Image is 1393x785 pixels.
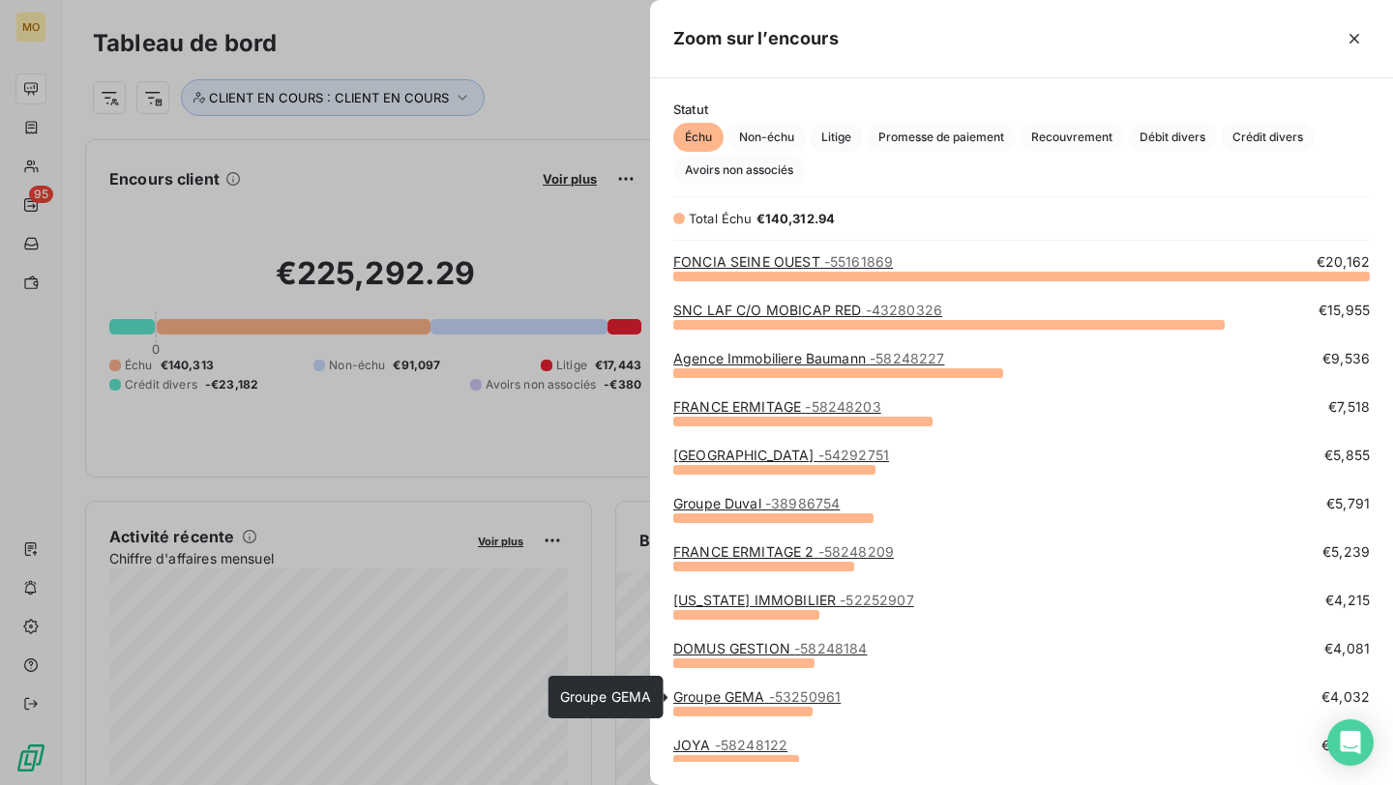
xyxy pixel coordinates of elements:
h5: Zoom sur l’encours [673,25,839,52]
span: - 58248227 [870,350,944,366]
span: €7,518 [1328,397,1370,417]
span: - 58248184 [794,640,867,656]
button: Crédit divers [1221,123,1315,152]
a: [GEOGRAPHIC_DATA] [673,447,889,463]
a: FRANCE ERMITAGE [673,398,881,415]
button: Promesse de paiement [867,123,1016,152]
a: FONCIA SEINE OUEST [673,253,893,270]
span: €3,639 [1321,736,1370,755]
span: €5,855 [1324,446,1370,465]
span: €4,032 [1321,687,1370,707]
button: Débit divers [1128,123,1217,152]
span: €5,239 [1322,542,1370,562]
span: €4,081 [1324,639,1370,658]
span: €5,791 [1326,494,1370,513]
button: Recouvrement [1020,123,1124,152]
button: Litige [810,123,863,152]
span: €9,536 [1322,349,1370,368]
span: - 54292751 [818,447,889,463]
span: - 38986754 [765,495,840,511]
span: - 58248122 [715,737,787,753]
button: Échu [673,123,724,152]
a: Groupe GEMA [673,688,841,705]
span: €4,215 [1325,591,1370,610]
span: - 55161869 [824,253,893,270]
div: grid [650,252,1393,762]
a: DOMUS GESTION [673,640,867,656]
span: €140,312.94 [756,211,836,226]
span: €20,162 [1317,252,1370,272]
span: Total Échu [689,211,753,226]
a: FRANCE ERMITAGE 2 [673,543,894,560]
a: Groupe Duval [673,495,840,511]
a: SNC LAF C/O MOBICAP RED [673,302,942,318]
span: Statut [673,102,1370,117]
a: [US_STATE] IMMOBILIER [673,592,914,608]
span: €15,955 [1319,301,1370,320]
button: Non-échu [727,123,806,152]
a: Agence Immobiliere Baumann [673,350,944,366]
span: - 52252907 [840,592,913,608]
span: - 58248209 [818,543,894,560]
span: - 53250961 [769,688,841,705]
span: - 58248203 [805,398,880,415]
div: Open Intercom Messenger [1327,719,1374,766]
span: - 43280326 [866,302,942,318]
a: JOYA [673,737,787,753]
button: Avoirs non associés [673,156,805,185]
span: Groupe GEMA [560,688,652,705]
